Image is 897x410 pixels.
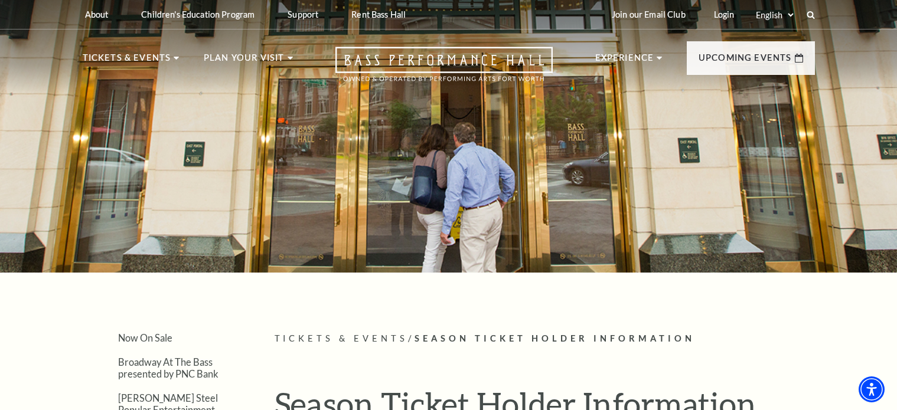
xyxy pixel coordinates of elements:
p: Rent Bass Hall [351,9,406,19]
a: Now On Sale [118,332,172,343]
p: Plan Your Visit [204,51,285,72]
p: Upcoming Events [699,51,792,72]
p: Experience [595,51,654,72]
p: Children's Education Program [141,9,255,19]
p: About [85,9,109,19]
div: Accessibility Menu [859,376,885,402]
select: Select: [754,9,795,21]
span: Season Ticket Holder Information [415,333,695,343]
p: / [275,332,815,346]
span: Tickets & Events [275,333,409,343]
p: Tickets & Events [83,51,171,72]
p: Support [288,9,318,19]
a: Broadway At The Bass presented by PNC Bank [118,356,218,379]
